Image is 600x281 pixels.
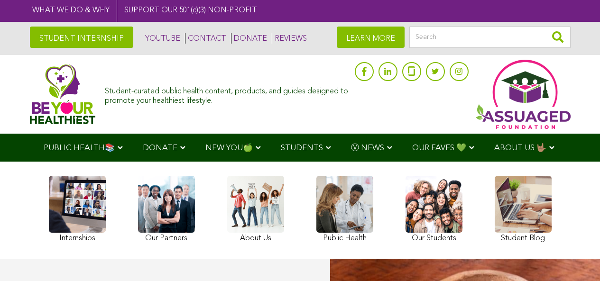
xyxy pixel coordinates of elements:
[412,144,466,152] span: OUR FAVES 💚
[30,64,96,124] img: Assuaged
[281,144,323,152] span: STUDENTS
[408,66,415,76] img: glassdoor
[30,27,133,48] a: STUDENT INTERNSHIP
[105,82,350,105] div: Student-curated public health content, products, and guides designed to promote your healthiest l...
[44,144,115,152] span: PUBLIC HEALTH📚
[476,60,571,129] img: Assuaged App
[185,33,226,44] a: CONTACT
[553,236,600,281] iframe: Chat Widget
[409,27,571,48] input: Search
[205,144,253,152] span: NEW YOU🍏
[351,144,384,152] span: Ⓥ NEWS
[272,33,307,44] a: REVIEWS
[143,144,177,152] span: DONATE
[30,134,571,162] div: Navigation Menu
[231,33,267,44] a: DONATE
[337,27,405,48] a: LEARN MORE
[494,144,546,152] span: ABOUT US 🤟🏽
[143,33,180,44] a: YOUTUBE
